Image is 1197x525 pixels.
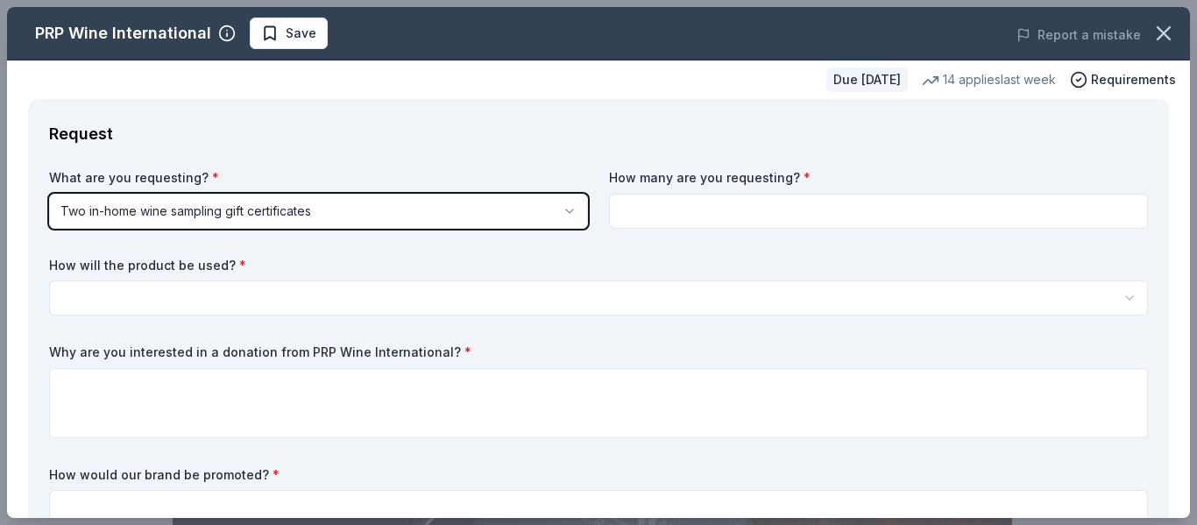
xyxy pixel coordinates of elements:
[609,169,1148,187] label: How many are you requesting?
[49,257,1148,274] label: How will the product be used?
[49,344,1148,361] label: Why are you interested in a donation from PRP Wine International?
[922,69,1056,90] div: 14 applies last week
[1091,69,1176,90] span: Requirements
[1016,25,1141,46] button: Report a mistake
[286,23,316,44] span: Save
[250,18,328,49] button: Save
[35,19,211,47] div: PRP Wine International
[1070,69,1176,90] button: Requirements
[826,67,908,92] div: Due [DATE]
[49,120,1148,148] div: Request
[49,169,588,187] label: What are you requesting?
[49,466,1148,484] label: How would our brand be promoted?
